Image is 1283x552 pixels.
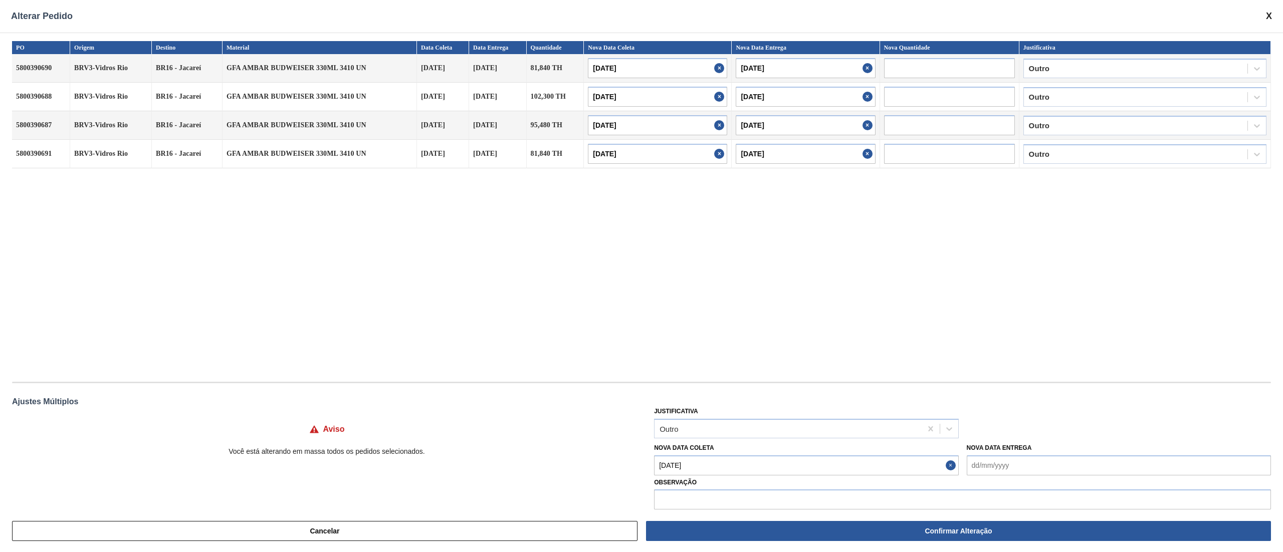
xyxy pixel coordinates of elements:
input: dd/mm/yyyy [736,115,875,135]
button: Close [863,87,876,107]
input: dd/mm/yyyy [736,87,875,107]
td: [DATE] [417,140,469,168]
button: Confirmar Alteração [646,521,1271,541]
div: Outro [1029,94,1050,101]
th: PO [12,41,70,54]
td: 5800390687 [12,111,70,140]
div: Outro [1029,122,1050,129]
td: 5800390688 [12,83,70,111]
label: Nova Data Coleta [654,444,714,451]
button: Close [714,144,727,164]
td: BR16 - Jacareí [152,54,223,83]
button: Close [714,58,727,78]
td: [DATE] [417,111,469,140]
th: Nova Quantidade [880,41,1019,54]
label: Nova Data Entrega [967,444,1032,451]
div: Outro [660,424,679,433]
td: 81,840 TH [527,54,584,83]
input: dd/mm/yyyy [588,58,727,78]
th: Nova Data Entrega [732,41,880,54]
button: Close [863,58,876,78]
input: dd/mm/yyyy [588,144,727,164]
td: GFA AMBAR BUDWEISER 330ML 3410 UN [223,54,417,83]
span: Alterar Pedido [11,11,73,22]
th: Justificativa [1019,41,1271,54]
td: BRV3-Vidros Rio [70,111,152,140]
td: [DATE] [417,54,469,83]
button: Close [714,115,727,135]
button: Close [714,87,727,107]
th: Quantidade [527,41,584,54]
th: Data Entrega [469,41,527,54]
td: BRV3-Vidros Rio [70,140,152,168]
input: dd/mm/yyyy [588,87,727,107]
div: Ajustes Múltiplos [12,397,1271,406]
td: 102,300 TH [527,83,584,111]
th: Material [223,41,417,54]
td: BRV3-Vidros Rio [70,54,152,83]
td: 5800390691 [12,140,70,168]
td: 81,840 TH [527,140,584,168]
p: Você está alterando em massa todos os pedidos selecionados. [12,447,641,455]
input: dd/mm/yyyy [588,115,727,135]
th: Nova Data Coleta [584,41,732,54]
button: Cancelar [12,521,637,541]
td: GFA AMBAR BUDWEISER 330ML 3410 UN [223,111,417,140]
button: Close [863,144,876,164]
td: BRV3-Vidros Rio [70,83,152,111]
td: [DATE] [417,83,469,111]
label: Justificativa [654,408,698,415]
button: Close [863,115,876,135]
td: BR16 - Jacareí [152,140,223,168]
td: 95,480 TH [527,111,584,140]
th: Data Coleta [417,41,469,54]
td: [DATE] [469,140,527,168]
th: Destino [152,41,223,54]
label: Observação [654,475,1271,490]
td: GFA AMBAR BUDWEISER 330ML 3410 UN [223,140,417,168]
td: [DATE] [469,111,527,140]
td: 5800390690 [12,54,70,83]
div: Outro [1029,65,1050,72]
div: Outro [1029,151,1050,158]
h4: Aviso [323,425,345,434]
td: GFA AMBAR BUDWEISER 330ML 3410 UN [223,83,417,111]
th: Origem [70,41,152,54]
input: dd/mm/yyyy [967,455,1271,475]
input: dd/mm/yyyy [736,58,875,78]
input: dd/mm/yyyy [736,144,875,164]
td: BR16 - Jacareí [152,83,223,111]
td: [DATE] [469,54,527,83]
td: BR16 - Jacareí [152,111,223,140]
input: dd/mm/yyyy [654,455,958,475]
button: Close [946,455,959,475]
td: [DATE] [469,83,527,111]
